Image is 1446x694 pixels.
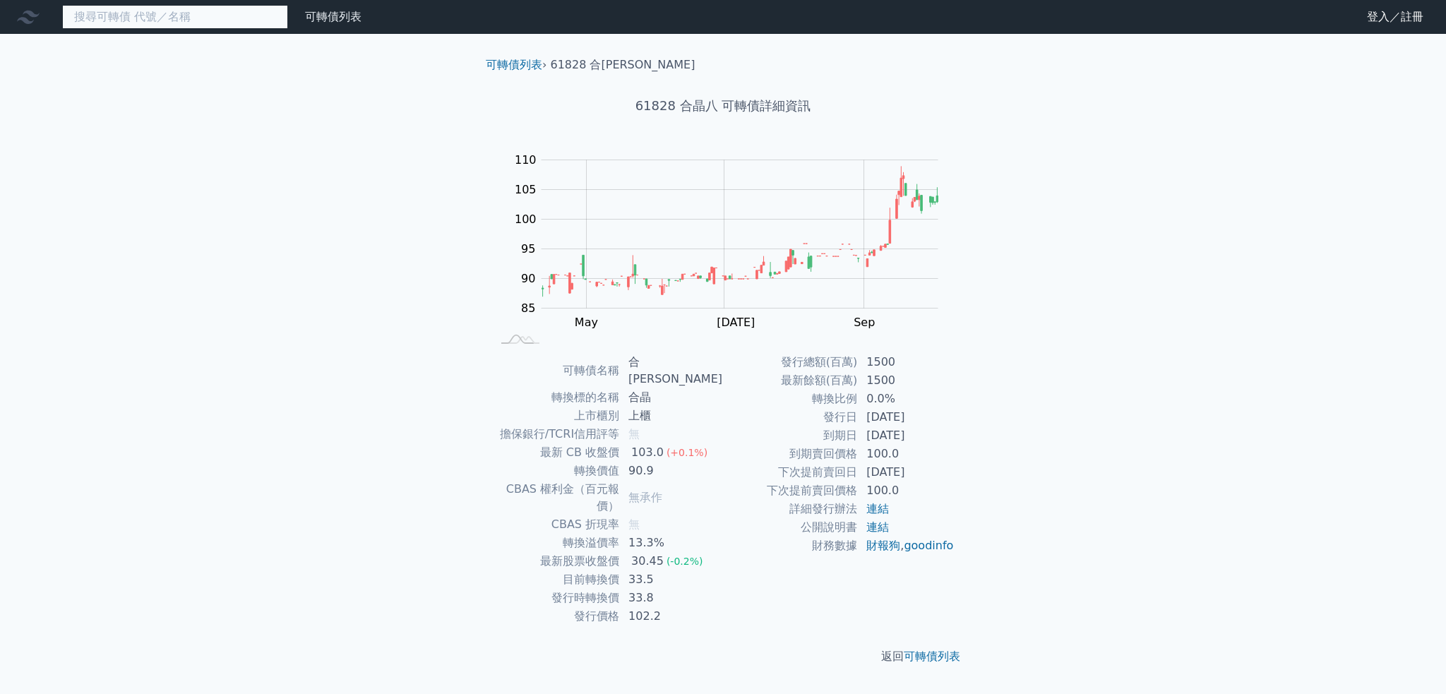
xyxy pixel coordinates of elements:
[491,388,620,407] td: 轉換標的名稱
[491,407,620,425] td: 上市櫃別
[854,316,875,329] tspan: Sep
[723,408,858,426] td: 發行日
[723,537,858,555] td: 財務數據
[305,10,361,23] a: 可轉債列表
[858,353,955,371] td: 1500
[904,650,960,663] a: 可轉債列表
[717,316,755,329] tspan: [DATE]
[628,491,662,504] span: 無承作
[1375,626,1446,694] div: 聊天小工具
[858,537,955,555] td: ,
[491,353,620,388] td: 可轉債名稱
[486,56,546,73] li: ›
[491,515,620,534] td: CBAS 折現率
[723,500,858,518] td: 詳細發行辦法
[575,316,598,329] tspan: May
[491,607,620,626] td: 發行價格
[474,648,972,665] p: 返回
[628,553,667,570] div: 30.45
[866,502,889,515] a: 連結
[521,272,535,285] tspan: 90
[620,570,723,589] td: 33.5
[723,463,858,481] td: 下次提前賣回日
[904,539,953,552] a: goodinfo
[723,426,858,445] td: 到期日
[515,153,537,167] tspan: 110
[858,408,955,426] td: [DATE]
[491,552,620,570] td: 最新股票收盤價
[620,353,723,388] td: 合[PERSON_NAME]
[858,390,955,408] td: 0.0%
[858,463,955,481] td: [DATE]
[858,426,955,445] td: [DATE]
[620,607,723,626] td: 102.2
[491,443,620,462] td: 最新 CB 收盤價
[620,388,723,407] td: 合晶
[620,589,723,607] td: 33.8
[628,427,640,441] span: 無
[515,183,537,196] tspan: 105
[521,301,535,315] tspan: 85
[551,56,695,73] li: 61828 合[PERSON_NAME]
[858,481,955,500] td: 100.0
[858,445,955,463] td: 100.0
[1375,626,1446,694] iframe: Chat Widget
[491,570,620,589] td: 目前轉換價
[521,242,535,256] tspan: 95
[491,462,620,480] td: 轉換價值
[723,390,858,408] td: 轉換比例
[628,517,640,531] span: 無
[491,534,620,552] td: 轉換溢價率
[723,481,858,500] td: 下次提前賣回價格
[866,539,900,552] a: 財報狗
[628,444,667,461] div: 103.0
[620,534,723,552] td: 13.3%
[491,480,620,515] td: CBAS 權利金（百元報價）
[667,556,703,567] span: (-0.2%)
[491,589,620,607] td: 發行時轉換價
[486,58,542,71] a: 可轉債列表
[620,407,723,425] td: 上櫃
[1356,6,1435,28] a: 登入／註冊
[667,447,707,458] span: (+0.1%)
[620,462,723,480] td: 90.9
[723,445,858,463] td: 到期賣回價格
[515,213,537,226] tspan: 100
[866,520,889,534] a: 連結
[491,425,620,443] td: 擔保銀行/TCRI信用評等
[508,153,960,358] g: Chart
[723,353,858,371] td: 發行總額(百萬)
[62,5,288,29] input: 搜尋可轉債 代號／名稱
[858,371,955,390] td: 1500
[723,371,858,390] td: 最新餘額(百萬)
[723,518,858,537] td: 公開說明書
[474,96,972,116] h1: 61828 合晶八 可轉債詳細資訊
